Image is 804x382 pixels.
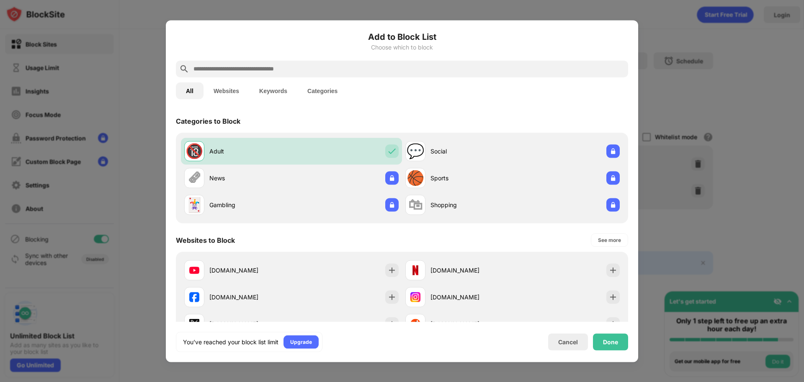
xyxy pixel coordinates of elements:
[430,266,513,275] div: [DOMAIN_NAME]
[209,320,291,328] div: [DOMAIN_NAME]
[183,338,278,346] div: You’ve reached your block list limit
[430,147,513,156] div: Social
[209,266,291,275] div: [DOMAIN_NAME]
[176,44,628,50] div: Choose which to block
[430,293,513,301] div: [DOMAIN_NAME]
[189,265,199,275] img: favicons
[407,143,424,160] div: 💬
[187,169,201,187] div: 🗞
[189,319,199,329] img: favicons
[179,64,189,74] img: search.svg
[410,319,420,329] img: favicons
[176,117,240,125] div: Categories to Block
[407,169,424,187] div: 🏀
[410,292,420,302] img: favicons
[297,82,348,99] button: Categories
[209,174,291,182] div: News
[410,265,420,275] img: favicons
[603,338,618,345] div: Done
[209,293,291,301] div: [DOMAIN_NAME]
[176,236,235,244] div: Websites to Block
[430,320,513,328] div: [DOMAIN_NAME]
[249,82,297,99] button: Keywords
[186,143,203,160] div: 🔞
[598,236,621,244] div: See more
[189,292,199,302] img: favicons
[430,200,513,209] div: Shopping
[430,174,513,182] div: Sports
[209,147,291,156] div: Adult
[204,82,249,99] button: Websites
[408,196,423,213] div: 🛍
[290,338,312,346] div: Upgrade
[209,200,291,209] div: Gambling
[558,338,578,346] div: Cancel
[176,82,204,99] button: All
[186,196,203,213] div: 🃏
[176,30,628,43] h6: Add to Block List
